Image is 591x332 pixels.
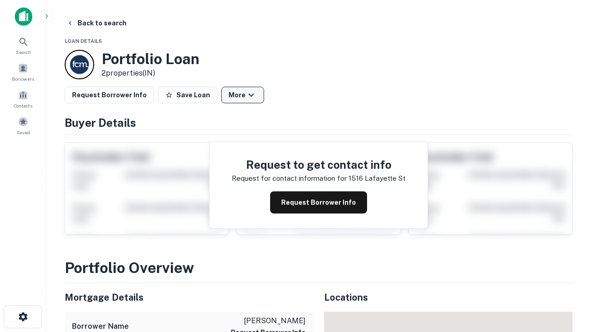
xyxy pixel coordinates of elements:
p: 1516 lafayette st [349,173,405,184]
p: [PERSON_NAME] [231,315,306,326]
span: Borrowers [12,75,34,83]
button: More [221,87,264,103]
button: Request Borrower Info [65,87,154,103]
h5: Locations [324,290,573,304]
h4: Buyer Details [65,114,573,131]
button: Save Loan [158,87,217,103]
a: Saved [3,113,43,138]
button: Back to search [63,15,130,31]
h5: Mortgage Details [65,290,313,304]
span: Contacts [14,102,32,109]
a: Search [3,33,43,58]
span: Saved [17,129,30,136]
span: Loan Details [65,38,102,44]
a: Borrowers [3,59,43,84]
span: Search [16,48,31,56]
img: capitalize-icon.png [15,7,32,26]
h3: Portfolio Overview [65,257,573,279]
h6: Borrower Name [72,321,129,332]
p: 2 properties (IN) [102,68,199,79]
p: Request for contact information for [232,173,347,184]
a: Contacts [3,86,43,111]
h3: Portfolio Loan [102,50,199,68]
h4: Request to get contact info [232,156,405,173]
iframe: Chat Widget [545,229,591,273]
button: Request Borrower Info [270,191,367,213]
